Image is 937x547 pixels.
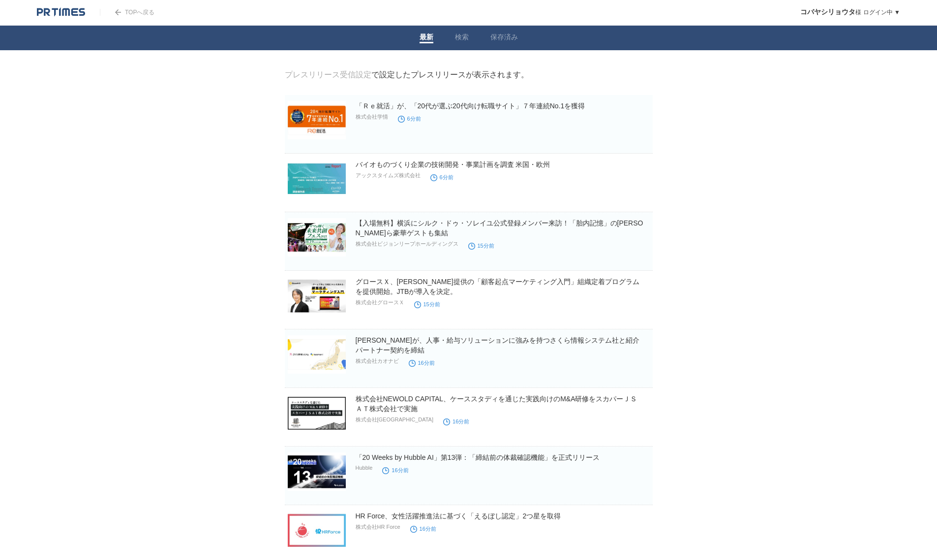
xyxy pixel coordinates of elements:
[455,33,469,43] a: 検索
[288,277,346,315] img: グロースＸ、西口一希氏提供の「顧客起点マーケティング入門」組織定着プログラムを提供開始。JTBが導入を決定。
[800,8,855,16] span: コバヤシリョウタ
[285,70,529,80] div: で設定したプレスリリースが表示されます。
[409,360,435,366] time: 16分前
[356,299,404,306] p: 株式会社グロースＸ
[356,465,373,471] p: Hubble
[356,357,399,365] p: 株式会社カオナビ
[800,9,900,16] a: コバヤシリョウタ様 ログイン中 ▼
[288,394,346,432] img: 株式会社NEWOLD CAPITAL、ケーススタディを通じた実践向けのM&A研修をスカパーＪＳＡＴ株式会社で実施
[356,219,643,237] a: 【入場無料】横浜にシルク・ドゥ・ソレイユ公式登録メンバー来訪！「胎内記憶」の[PERSON_NAME]ら豪華ゲストも集結
[356,172,421,179] p: アックスタイムズ株式会社
[285,70,371,79] a: プレスリリース受信設定
[468,243,494,249] time: 15分前
[100,9,154,16] a: TOPへ戻る
[356,453,600,461] a: 「20 Weeks by Hubble AI」第13弾：「締結前の体裁確認機能」を正式リリース
[420,33,433,43] a: 最新
[356,102,585,110] a: 「Ｒｅ就活」が、「20代が選ぶ20代向け転職サイト」７年連続No.1を獲得
[356,395,637,413] a: 株式会社NEWOLD CAPITAL、ケーススタディを通じた実践向けのM&A研修をスカパーＪＳＡＴ株式会社で実施
[410,526,436,532] time: 16分前
[382,467,408,473] time: 16分前
[356,523,400,531] p: 株式会社HR Force
[443,418,469,424] time: 16分前
[414,301,440,307] time: 15分前
[430,174,453,180] time: 6分前
[356,161,550,168] a: バイオものづくり企業の技術開発・事業計画を調査 米国・欧州
[288,335,346,374] img: カオナビが、人事・給与ソリューションに強みを持つさくら情報システム社と紹介パートナー契約を締結
[356,416,434,423] p: 株式会社[GEOGRAPHIC_DATA]
[356,278,639,295] a: グロースＸ、[PERSON_NAME]提供の「顧客起点マーケティング入門」組織定着プログラムを提供開始。JTBが導入を決定。
[288,452,346,491] img: 「20 Weeks by Hubble AI」第13弾：「締結前の体裁確認機能」を正式リリース
[356,512,561,520] a: HR Force、女性活躍推進法に基づく「えるぼし認定」2つ星を取得
[288,218,346,257] img: 【入場無料】横浜にシルク・ドゥ・ソレイユ公式登録メンバー来訪！「胎内記憶」の池川明氏ら豪華ゲストも集結
[288,160,346,198] img: バイオものづくり企業の技術開発・事業計画を調査 米国・欧州
[490,33,518,43] a: 保存済み
[398,116,421,122] time: 6分前
[115,9,121,15] img: arrow.png
[356,336,639,354] a: [PERSON_NAME]が、人事・給与ソリューションに強みを持つさくら情報システム社と紹介パートナー契約を締結
[356,113,388,121] p: 株式会社学情
[37,7,85,17] img: logo.png
[288,101,346,139] img: 「Ｒｅ就活」が、「20代が選ぶ20代向け転職サイト」７年連続No.1を獲得
[356,240,458,248] p: 株式会社ビジョンリープホールディングス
